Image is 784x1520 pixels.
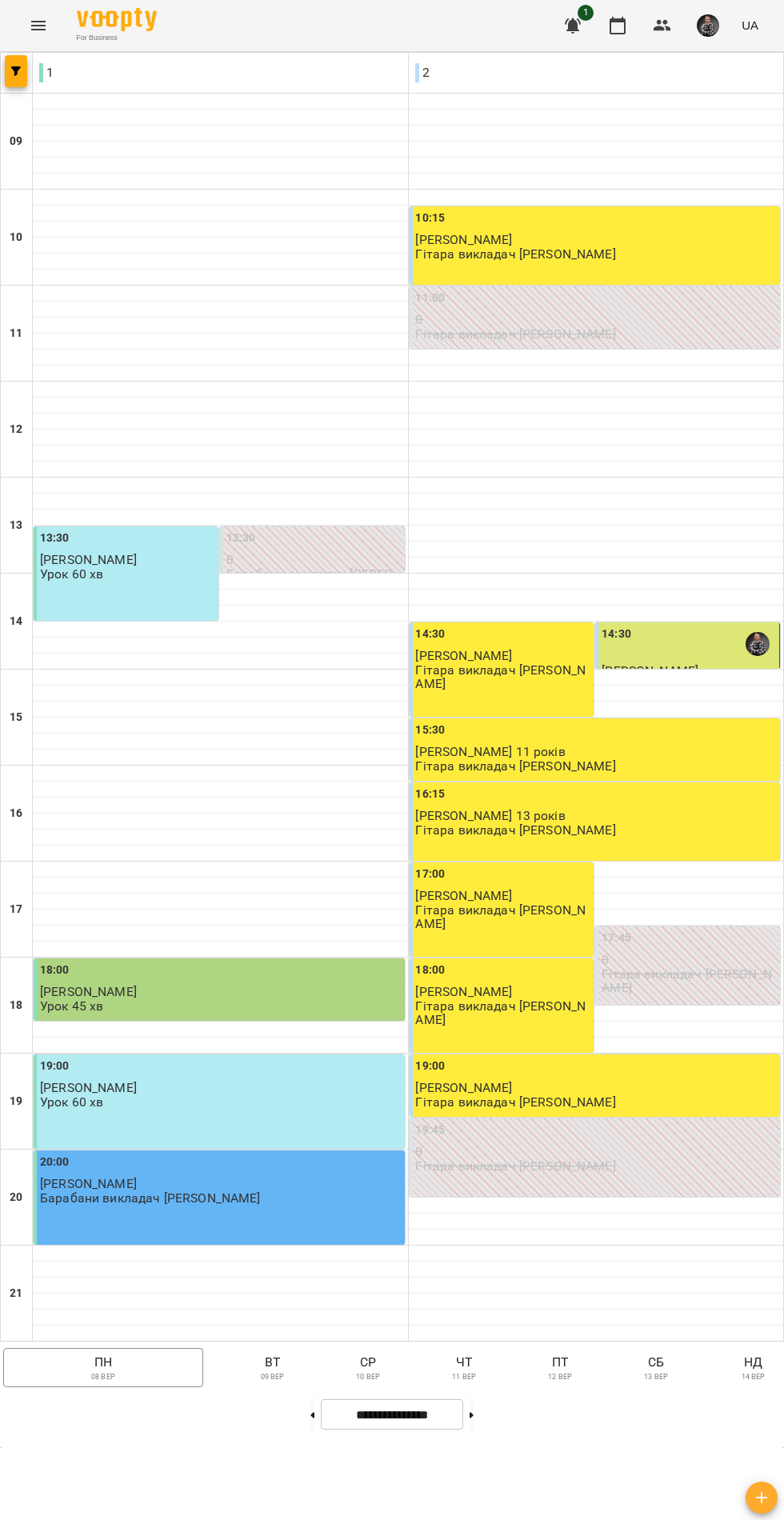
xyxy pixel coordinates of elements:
[348,1353,388,1372] p: ср
[40,530,70,547] label: 13:30
[10,1189,22,1206] h6: 20
[40,1095,103,1109] p: Урок 60 хв
[10,709,22,726] h6: 15
[226,553,402,566] p: 0
[416,722,446,739] label: 15:30
[40,1058,70,1075] label: 19:00
[3,1348,203,1387] button: пн08 вер
[261,1372,285,1383] p: 09 вер
[438,1348,490,1387] button: чт11 вер
[416,1145,778,1158] p: 0
[356,1372,380,1383] p: 10 вер
[416,1095,616,1109] p: Гітара викладач [PERSON_NAME]
[39,63,54,82] p: 1
[726,1348,781,1387] button: нд14 вер
[40,1080,137,1095] span: [PERSON_NAME]
[534,1348,586,1387] button: пт12 вер
[416,1058,446,1075] label: 19:00
[416,903,591,931] p: Гітара викладач [PERSON_NAME]
[416,327,616,341] p: Гітара викладач [PERSON_NAME]
[444,1353,484,1372] p: чт
[10,901,22,918] h6: 17
[742,1372,766,1383] p: 14 вер
[416,744,566,759] span: [PERSON_NAME] 11 років
[77,8,157,31] img: Voopty Logo
[602,930,631,947] label: 17:45
[415,63,430,82] p: 2
[416,247,616,261] p: Гітара викладач [PERSON_NAME]
[226,567,402,595] p: Барабани викладач [PERSON_NAME]
[416,866,446,883] label: 17:00
[10,133,22,150] h6: 09
[40,1191,261,1205] p: Барабани викладач [PERSON_NAME]
[602,967,777,995] p: Гітара викладач [PERSON_NAME]
[253,1353,292,1372] p: вт
[416,888,513,903] span: [PERSON_NAME]
[40,1154,70,1171] label: 20:00
[40,552,137,567] span: [PERSON_NAME]
[416,232,513,247] span: [PERSON_NAME]
[735,10,765,40] button: UA
[416,786,446,803] label: 16:15
[452,1372,476,1383] p: 11 вер
[732,1353,774,1372] p: нд
[630,1348,682,1387] button: сб13 вер
[578,5,594,21] span: 1
[40,567,103,581] p: Урок 60 хв
[697,14,719,37] img: 9774cdb94cd07e2c046c34ee188bda8a.png
[416,1159,616,1173] p: Гітара викладач [PERSON_NAME]
[10,613,22,630] h6: 14
[416,984,513,999] span: [PERSON_NAME]
[416,962,446,979] label: 18:00
[91,1372,115,1383] p: 08 вер
[10,325,22,342] h6: 11
[746,632,770,656] img: Максим
[10,421,22,438] h6: 12
[548,1372,572,1383] p: 12 вер
[416,313,778,326] p: 0
[10,517,22,534] h6: 13
[416,808,566,823] span: [PERSON_NAME] 13 років
[602,663,698,678] span: [PERSON_NAME]
[10,997,22,1014] h6: 18
[602,626,631,643] label: 14:30
[416,210,446,227] label: 10:15
[40,962,70,979] label: 18:00
[636,1353,676,1372] p: сб
[77,33,157,43] span: For Business
[10,229,22,246] h6: 10
[19,6,58,45] button: Menu
[416,626,446,643] label: 14:30
[16,1353,190,1372] p: пн
[416,759,616,773] p: Гітара викладач [PERSON_NAME]
[416,663,591,691] p: Гітара викладач [PERSON_NAME]
[246,1348,298,1387] button: вт09 вер
[10,1093,22,1110] h6: 19
[416,1122,446,1139] label: 19:45
[602,953,777,966] p: 0
[342,1348,394,1387] button: ср10 вер
[416,648,513,663] span: [PERSON_NAME]
[644,1372,668,1383] p: 13 вер
[540,1353,580,1372] p: пт
[226,530,256,547] label: 13:30
[416,999,591,1027] p: Гітара викладач [PERSON_NAME]
[10,805,22,822] h6: 16
[10,1285,22,1302] h6: 21
[416,1080,513,1095] span: [PERSON_NAME]
[416,823,616,837] p: Гітара викладач [PERSON_NAME]
[40,999,103,1013] p: Урок 45 хв
[742,17,758,34] span: UA
[40,984,137,999] span: [PERSON_NAME]
[40,1176,137,1191] span: [PERSON_NAME]
[416,290,446,307] label: 11:00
